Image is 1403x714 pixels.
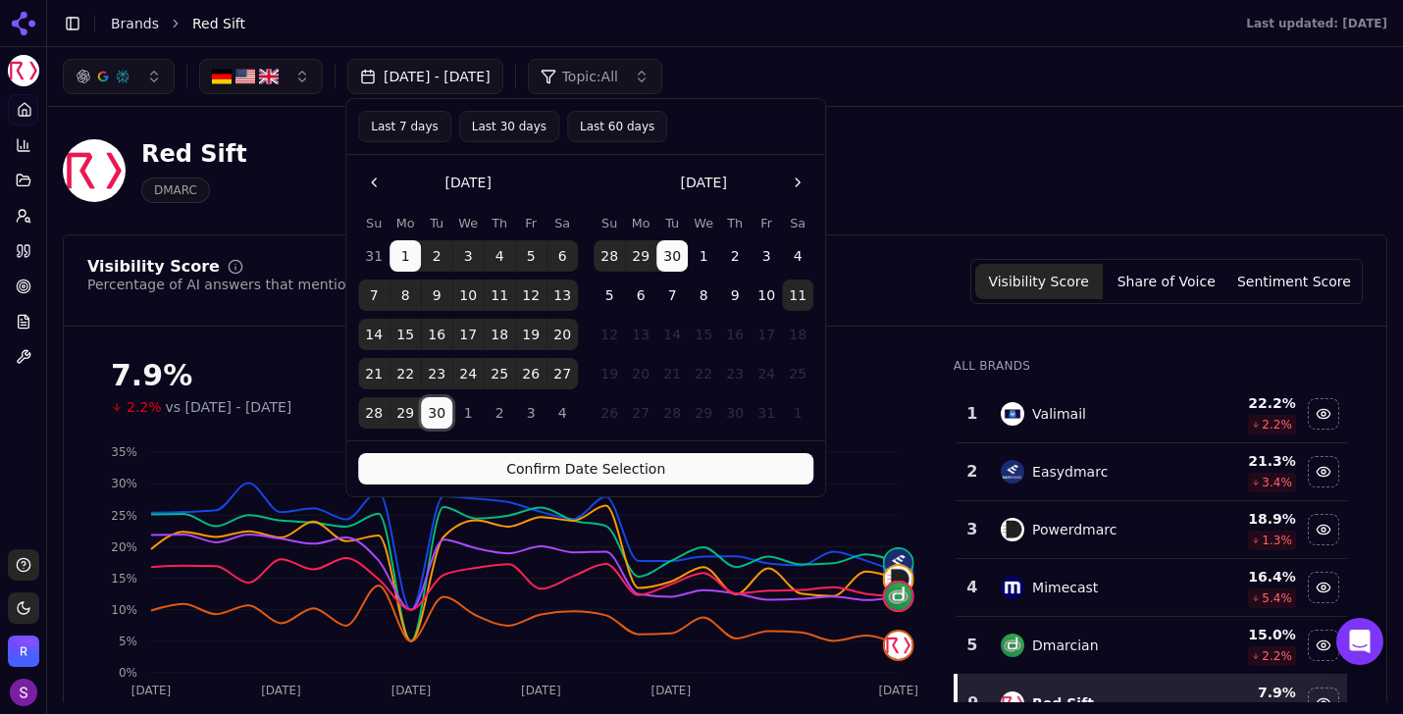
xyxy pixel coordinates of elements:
[484,358,515,389] button: Thursday, September 25th, 2025, selected
[1103,264,1230,299] button: Share of Voice
[1308,572,1339,603] button: Hide mimecast data
[1262,590,1292,606] span: 5.4 %
[885,549,912,577] img: easydmarc
[688,280,719,311] button: Wednesday, October 8th, 2025
[1246,16,1387,31] div: Last updated: [DATE]
[119,666,137,680] tspan: 0%
[1262,648,1292,664] span: 2.2 %
[782,214,813,232] th: Saturday
[111,603,137,617] tspan: 10%
[131,684,172,697] tspan: [DATE]
[956,501,1347,559] tr: 3powerdmarcPowerdmarc18.9%1.3%Hide powerdmarc data
[562,67,618,86] span: Topic: All
[567,111,667,142] button: Last 60 days
[166,397,292,417] span: vs [DATE] - [DATE]
[1032,578,1098,597] div: Mimecast
[358,167,390,198] button: Go to the Previous Month
[878,684,918,697] tspan: [DATE]
[141,138,247,170] div: Red Sift
[8,636,39,667] img: Red Sift
[515,214,546,232] th: Friday
[347,59,503,94] button: [DATE] - [DATE]
[484,280,515,311] button: Thursday, September 11th, 2025, selected
[963,576,981,599] div: 4
[8,636,39,667] button: Open organization switcher
[1336,618,1383,665] div: Open Intercom Messenger
[141,178,210,203] span: DMARC
[192,14,245,33] span: Red Sift
[546,240,578,272] button: Saturday, September 6th, 2025, selected
[390,358,421,389] button: Monday, September 22nd, 2025, selected
[1308,456,1339,487] button: Hide easydmarc data
[954,358,1347,374] div: All Brands
[521,684,561,697] tspan: [DATE]
[1230,264,1358,299] button: Sentiment Score
[421,240,452,272] button: Tuesday, September 2nd, 2025, selected
[751,240,782,272] button: Friday, October 3rd, 2025
[421,397,452,429] button: Tuesday, September 30th, 2025, selected
[111,477,137,490] tspan: 30%
[594,280,625,311] button: Sunday, October 5th, 2025
[484,319,515,350] button: Thursday, September 18th, 2025, selected
[390,319,421,350] button: Monday, September 15th, 2025, selected
[1262,533,1292,548] span: 1.3 %
[87,259,220,275] div: Visibility Score
[459,111,559,142] button: Last 30 days
[625,280,656,311] button: Monday, October 6th, 2025
[87,275,435,294] div: Percentage of AI answers that mention your brand
[719,214,751,232] th: Thursday
[1196,683,1296,702] div: 7.9 %
[515,240,546,272] button: Friday, September 5th, 2025, selected
[1001,576,1024,599] img: mimecast
[963,460,981,484] div: 2
[975,264,1103,299] button: Visibility Score
[261,684,301,697] tspan: [DATE]
[127,397,162,417] span: 2.2%
[546,280,578,311] button: Saturday, September 13th, 2025, selected
[956,443,1347,501] tr: 2easydmarcEasydmarc21.3%3.4%Hide easydmarc data
[421,358,452,389] button: Tuesday, September 23rd, 2025, selected
[515,319,546,350] button: Friday, September 19th, 2025, selected
[1308,630,1339,661] button: Hide dmarcian data
[719,240,751,272] button: Thursday, October 2nd, 2025
[594,214,625,232] th: Sunday
[956,617,1347,675] tr: 5dmarcianDmarcian15.0%2.2%Hide dmarcian data
[391,684,432,697] tspan: [DATE]
[1196,393,1296,413] div: 22.2 %
[452,240,484,272] button: Wednesday, September 3rd, 2025, selected
[1032,404,1086,424] div: Valimail
[235,67,255,86] img: United States
[1032,462,1108,482] div: Easydmarc
[546,214,578,232] th: Saturday
[656,214,688,232] th: Tuesday
[885,632,912,659] img: red sift
[111,358,914,393] div: 7.9%
[688,240,719,272] button: Wednesday, October 1st, 2025
[212,67,232,86] img: Germany
[452,358,484,389] button: Wednesday, September 24th, 2025, selected
[358,214,578,429] table: September 2025
[1001,518,1024,541] img: powerdmarc
[111,14,1207,33] nav: breadcrumb
[515,358,546,389] button: Friday, September 26th, 2025, selected
[358,111,451,142] button: Last 7 days
[885,566,912,593] img: powerdmarc
[111,540,137,554] tspan: 20%
[546,319,578,350] button: Saturday, September 20th, 2025, selected
[594,240,625,272] button: Sunday, September 28th, 2025, selected
[956,559,1347,617] tr: 4mimecastMimecast16.4%5.4%Hide mimecast data
[10,679,37,706] img: Stewart Mohammadi
[963,402,981,426] div: 1
[1032,520,1117,539] div: Powerdmarc
[1196,567,1296,586] div: 16.4 %
[782,240,813,272] button: Saturday, October 4th, 2025
[963,634,981,657] div: 5
[515,280,546,311] button: Friday, September 12th, 2025, selected
[390,280,421,311] button: Monday, September 8th, 2025, selected
[751,280,782,311] button: Friday, October 10th, 2025
[8,55,39,86] button: Current brand: Red Sift
[111,445,137,459] tspan: 35%
[1308,398,1339,430] button: Hide valimail data
[484,214,515,232] th: Thursday
[452,319,484,350] button: Wednesday, September 17th, 2025, selected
